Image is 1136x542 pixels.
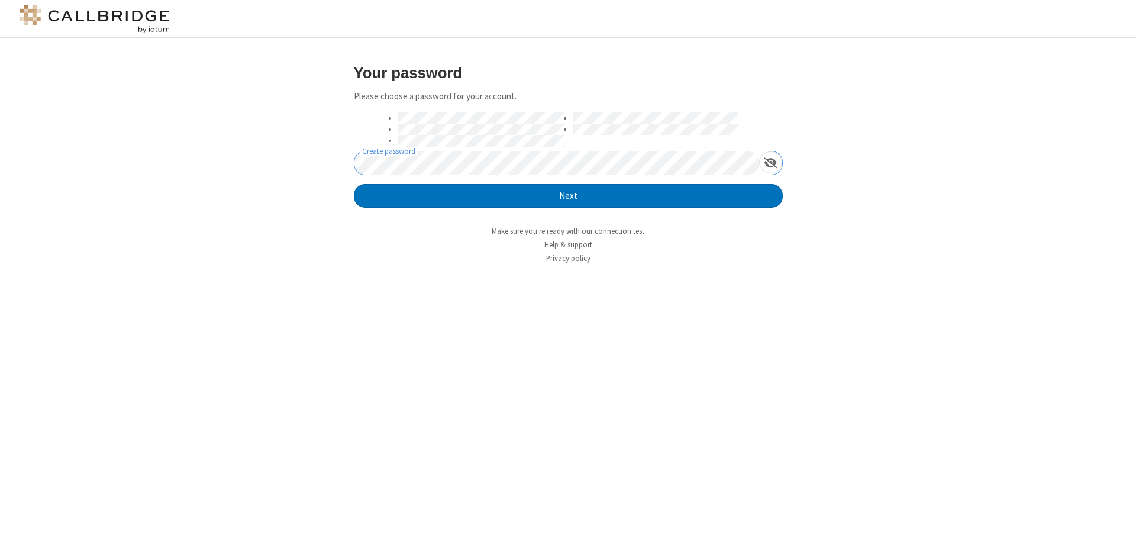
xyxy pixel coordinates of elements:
a: Make sure you're ready with our connection test [492,226,644,236]
a: Privacy policy [546,253,590,263]
input: Create password [354,151,759,175]
h3: Your password [354,64,783,81]
button: Next [354,184,783,208]
a: Help & support [544,240,592,250]
img: logo@2x.png [18,5,172,33]
div: Show password [759,151,782,173]
p: Please choose a password for your account. [354,90,783,104]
